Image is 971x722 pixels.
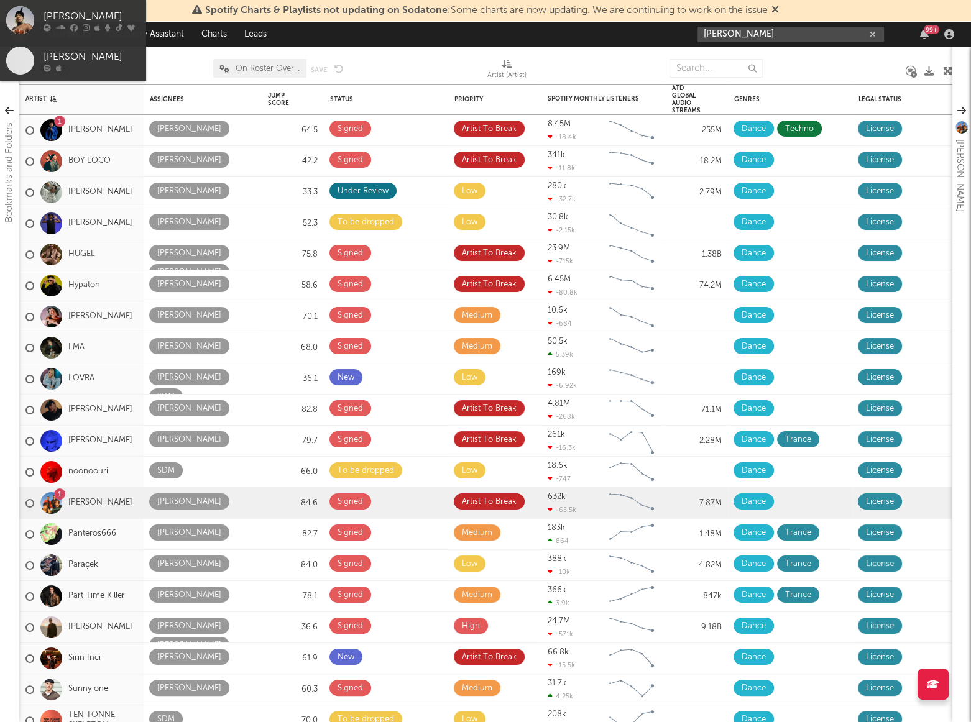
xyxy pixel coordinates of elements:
div: SDM [157,390,175,404]
div: 66.8k [548,648,569,656]
div: Dance [742,401,766,416]
a: [PERSON_NAME] [68,125,132,135]
svg: Chart title [604,519,660,550]
div: [PERSON_NAME] [157,122,221,137]
svg: Chart title [604,208,660,239]
div: Priority [454,96,504,103]
div: [PERSON_NAME] [157,432,221,447]
a: Discovery Assistant [99,22,193,47]
div: -10k [548,568,570,576]
div: Dance [742,619,766,634]
div: 5.39k [548,350,573,359]
div: 64.5 [268,123,318,138]
div: -571k [548,630,573,638]
div: License [866,246,894,261]
div: 74.2M [672,278,722,293]
div: License [866,122,894,137]
div: License [866,184,894,199]
div: License [866,464,894,478]
div: Signed [338,588,363,603]
div: [PERSON_NAME] [157,681,221,696]
div: 10.6k [548,306,568,314]
div: Medium [462,588,492,603]
div: [PERSON_NAME] [157,215,221,230]
div: 42.2 [268,154,318,169]
div: 18.2M [672,154,722,169]
div: Artist To Break [462,495,517,510]
div: 255M [672,123,722,138]
div: Signed [338,122,363,137]
div: [PERSON_NAME] [157,153,221,168]
div: Signed [338,681,363,696]
svg: Chart title [604,550,660,581]
a: noonoouri [68,467,108,477]
div: 79.7 [268,434,318,449]
div: [PERSON_NAME] [157,495,221,510]
div: Dance [742,122,766,137]
div: Dance [742,277,766,292]
div: 31.7k [548,679,566,687]
div: Signed [338,526,363,541]
div: License [866,432,894,447]
div: 82.7 [268,527,318,542]
a: [PERSON_NAME] [68,187,132,198]
div: 261k [548,431,565,439]
div: License [866,277,894,292]
div: 52.3 [268,216,318,231]
div: Medium [462,308,492,323]
div: Techno [785,122,814,137]
div: 78.1 [268,589,318,604]
div: -16.3k [548,444,576,452]
div: 8.45M [548,120,571,128]
div: -6.92k [548,382,577,390]
div: 388k [548,555,566,563]
div: Dance [742,495,766,510]
span: Spotify Charts & Playlists not updating on Sodatone [205,6,448,16]
div: Medium [462,526,492,541]
div: 341k [548,151,565,159]
div: [PERSON_NAME] [157,619,221,634]
div: Dance [742,681,766,696]
div: -11.8k [548,164,575,172]
div: License [866,153,894,168]
div: High [462,619,480,634]
div: [PERSON_NAME] [44,50,140,65]
div: [PERSON_NAME] [157,246,221,261]
div: Dance [742,370,766,385]
div: 36.6 [268,620,318,635]
div: Bookmarks and Folders [2,122,17,222]
div: Dance [742,557,766,572]
div: Artist To Break [462,153,517,168]
div: 4.81M [548,400,570,408]
div: [PERSON_NAME] [157,588,221,603]
div: To be dropped [338,215,394,230]
button: Save [311,66,327,73]
div: 36.1 [268,372,318,386]
svg: Chart title [604,239,660,270]
a: Sunny one [68,684,108,695]
div: -18.4k [548,133,576,141]
div: License [866,557,894,572]
div: Low [462,184,477,199]
svg: Chart title [604,426,660,457]
div: 366k [548,586,566,594]
div: -684 [548,319,572,327]
div: Signed [338,557,363,572]
div: Assignees [150,96,237,103]
div: 24.7M [548,617,570,625]
svg: Chart title [604,177,660,208]
div: Trance [785,588,811,603]
div: 82.8 [268,403,318,418]
div: Dance [742,588,766,603]
svg: Chart title [604,643,660,674]
div: Artist To Break [462,277,517,292]
div: [PERSON_NAME] [952,139,967,212]
div: Signed [338,246,363,261]
svg: Chart title [604,581,660,612]
div: License [866,215,894,230]
div: Low [462,464,477,478]
a: [PERSON_NAME] [68,498,132,508]
button: Undo the changes to the current view. [334,63,344,74]
div: Artist To Break [462,650,517,665]
div: 7.87M [672,496,722,511]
